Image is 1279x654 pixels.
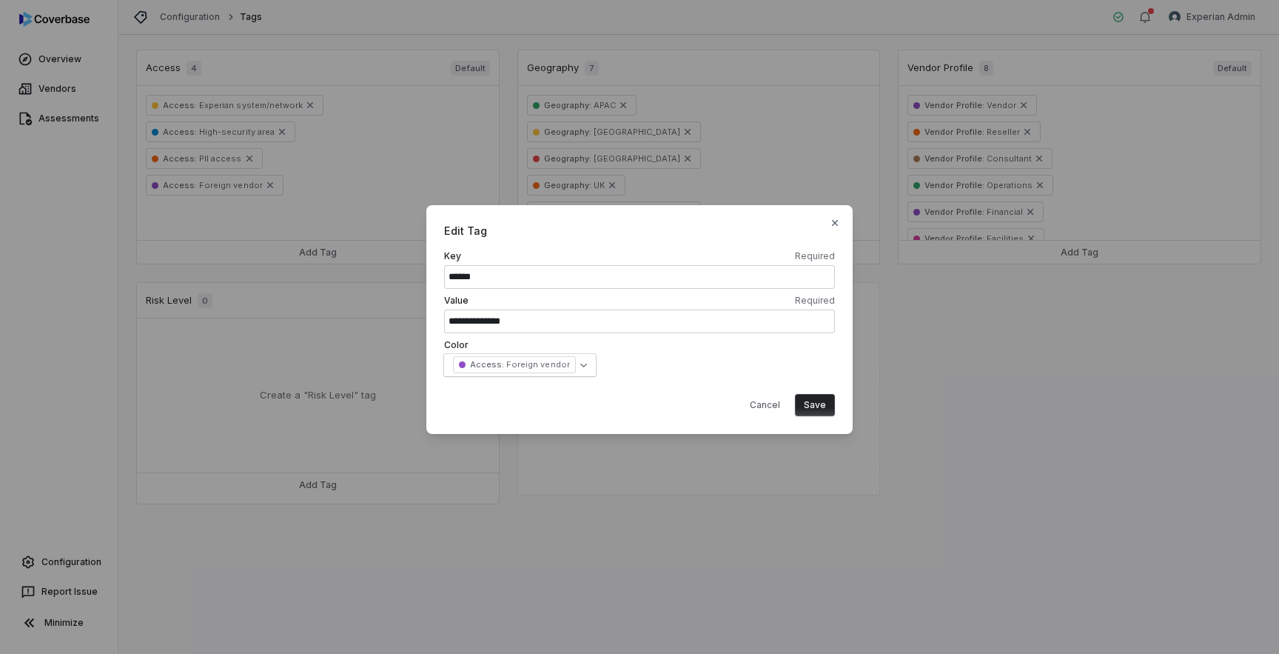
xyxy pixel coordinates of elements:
label: Key [444,250,835,262]
span: Required [795,250,835,262]
span: Edit Tag [444,223,835,238]
button: Cancel [741,394,789,416]
span: Required [795,295,835,307]
button: Save [795,394,835,416]
label: Value [444,295,835,307]
label: Color [444,339,835,351]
